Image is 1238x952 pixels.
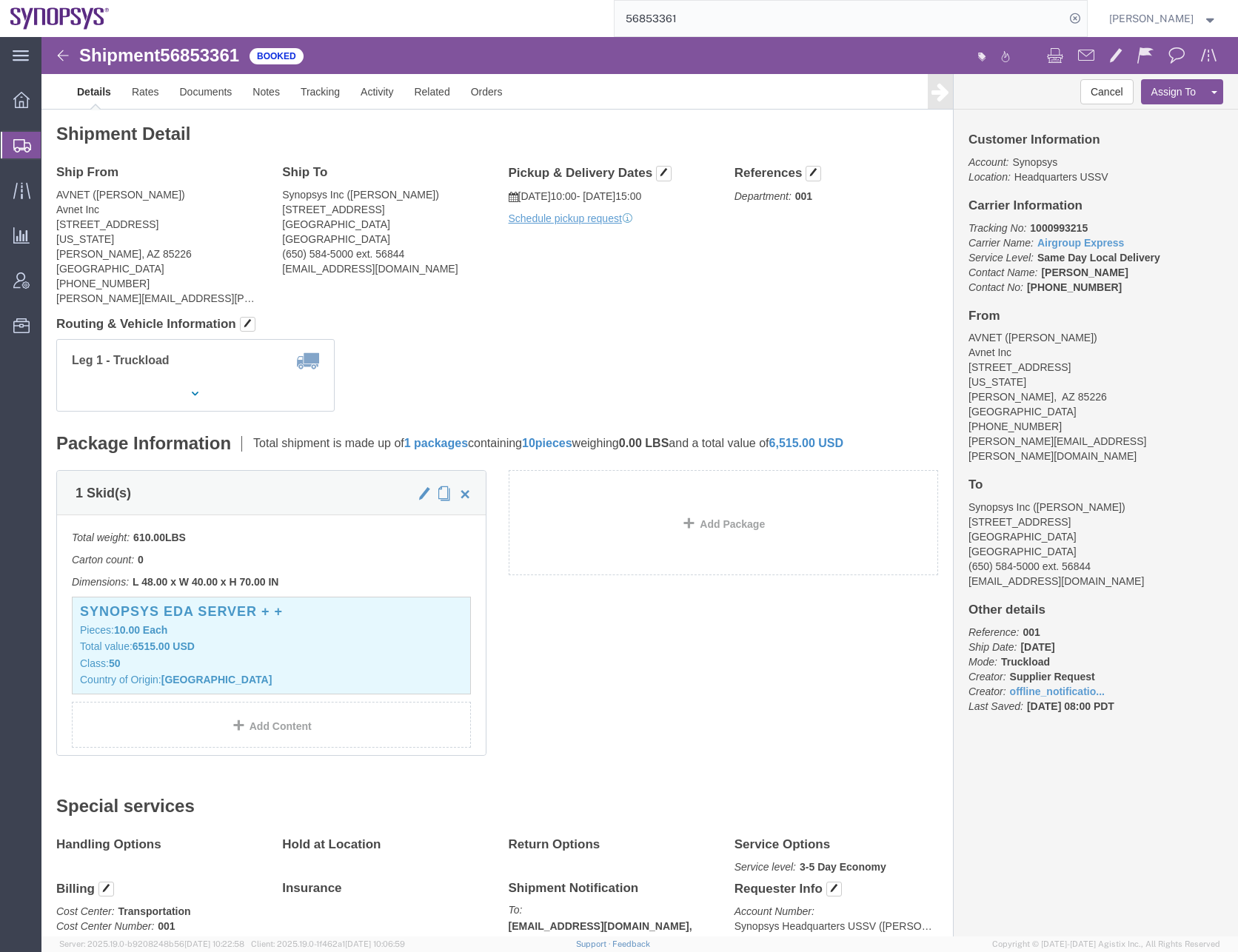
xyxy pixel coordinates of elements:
span: Rafael Chacon [1109,10,1194,27]
a: Support [576,939,613,948]
span: [DATE] 10:22:58 [184,939,244,948]
span: Server: 2025.19.0-b9208248b56 [59,939,244,948]
button: [PERSON_NAME] [1108,10,1218,27]
span: Copyright © [DATE]-[DATE] Agistix Inc., All Rights Reserved [992,938,1220,951]
iframe: FS Legacy Container [41,37,1238,936]
input: Search for shipment number, reference number [615,1,1065,36]
img: logo [10,7,110,30]
a: Feedback [612,939,650,948]
span: [DATE] 10:06:59 [345,939,405,948]
span: Client: 2025.19.0-1f462a1 [251,939,405,948]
